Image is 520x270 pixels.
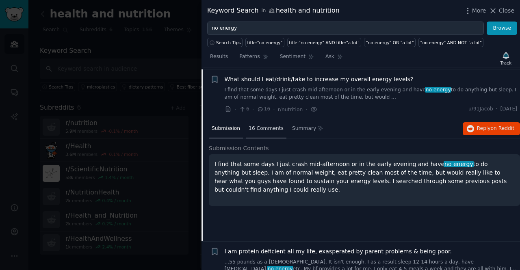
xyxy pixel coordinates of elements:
[234,105,236,114] span: ·
[323,50,346,67] a: Ask
[239,106,249,113] span: 6
[325,53,334,60] span: Ask
[225,247,452,256] a: I am protein deficient all my life, exasperated by parent problems & being poor.
[280,53,305,60] span: Sentiment
[418,38,483,47] a: "no energy" AND NOT "a lot"
[210,53,228,60] span: Results
[468,106,493,113] span: u/91Jacob
[487,22,517,35] button: Browse
[477,125,514,132] span: Reply
[277,50,317,67] a: Sentiment
[225,75,414,84] a: What should I eat/drink/take to increase my overall energy levels?
[292,125,316,132] span: Summary
[500,60,511,66] div: Track
[225,86,518,101] a: I find that some days I just crash mid-afternoon or in the early evening and haveno energyto do a...
[245,38,284,47] a: title:"no energy"
[420,40,482,45] div: "no energy" AND NOT "a lot"
[305,105,307,114] span: ·
[252,105,254,114] span: ·
[239,53,260,60] span: Patterns
[491,125,514,131] span: on Reddit
[444,161,474,167] span: no energy
[278,107,303,112] span: r/nutrition
[273,105,275,114] span: ·
[207,22,484,35] input: Try a keyword related to your business
[425,87,451,93] span: no energy
[236,50,271,67] a: Patterns
[498,50,514,67] button: Track
[257,106,270,113] span: 16
[496,106,498,113] span: ·
[489,6,514,15] button: Close
[287,38,361,47] a: title:"no energy" AND title:"a lot"
[499,6,514,15] span: Close
[207,6,340,16] div: Keyword Search health and nutrition
[249,125,284,132] span: 16 Comments
[364,38,416,47] a: "no energy" OR "a lot"
[214,160,514,194] p: I find that some days I just crash mid-afternoon or in the early evening and have to do anything ...
[216,40,241,45] span: Search Tips
[463,122,520,135] button: Replyon Reddit
[289,40,359,45] div: title:"no energy" AND title:"a lot"
[207,50,231,67] a: Results
[207,38,243,47] button: Search Tips
[366,40,414,45] div: "no energy" OR "a lot"
[212,125,240,132] span: Submission
[209,144,269,153] span: Submission Contents
[464,6,486,15] button: More
[247,40,283,45] div: title:"no energy"
[261,7,266,15] span: in
[500,106,517,113] span: [DATE]
[472,6,486,15] span: More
